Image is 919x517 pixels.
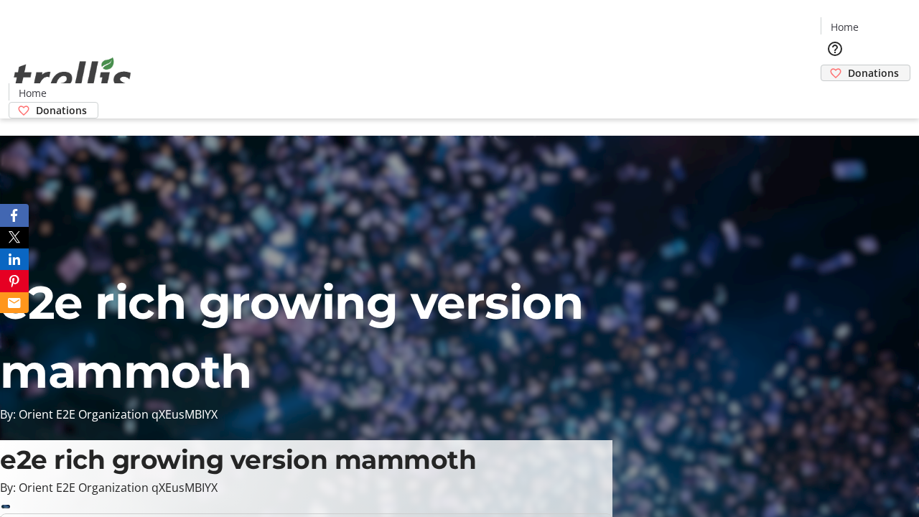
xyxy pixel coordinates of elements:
[821,19,867,34] a: Home
[9,85,55,101] a: Home
[36,103,87,118] span: Donations
[9,102,98,118] a: Donations
[831,19,859,34] span: Home
[19,85,47,101] span: Home
[9,42,136,113] img: Orient E2E Organization qXEusMBIYX's Logo
[821,81,849,110] button: Cart
[821,34,849,63] button: Help
[848,65,899,80] span: Donations
[821,65,910,81] a: Donations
